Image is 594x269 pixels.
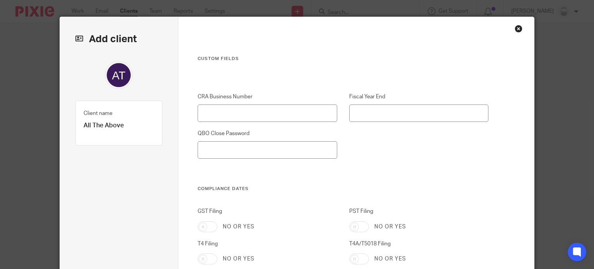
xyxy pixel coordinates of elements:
h3: Compliance Dates [198,186,488,192]
label: T4 Filing [198,240,337,248]
label: Client name [84,110,113,117]
label: Fiscal Year End [349,93,488,101]
label: GST Filing [198,207,337,215]
label: CRA Business Number [198,93,337,101]
p: All The Above [84,122,155,130]
label: No or yes [223,223,254,231]
h2: Add client [75,33,163,46]
label: No or yes [374,223,406,231]
label: PST Filing [349,207,488,215]
label: T4A/T5018 Filing [349,240,488,248]
h3: Custom fields [198,56,488,62]
label: No or yes [223,255,254,263]
img: svg%3E [105,61,133,89]
label: QBO Close Password [198,130,337,137]
div: Close this dialog window [515,25,522,33]
label: No or yes [374,255,406,263]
